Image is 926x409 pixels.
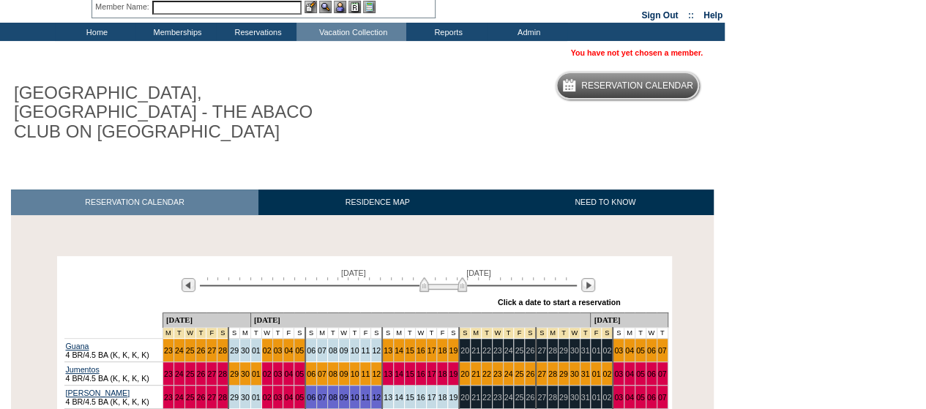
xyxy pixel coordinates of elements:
td: W [338,328,349,339]
a: 07 [658,346,667,355]
td: 20 [459,386,470,409]
a: 06 [647,393,656,402]
td: T [635,328,646,339]
td: 30 [569,339,580,362]
td: W [646,328,657,339]
td: 21 [471,386,482,409]
td: Thanksgiving 2026 [195,328,206,339]
a: 13 [384,393,392,402]
a: 27 [207,369,216,378]
td: Thanksgiving 2026 [173,328,184,339]
td: F [437,328,448,339]
td: 29 [558,386,569,409]
a: 01 [252,393,261,402]
a: 09 [340,346,348,355]
a: 04 [284,369,293,378]
a: 08 [329,369,337,378]
a: 05 [295,369,304,378]
td: S [305,328,316,339]
td: Admin [487,23,567,41]
a: 07 [658,369,667,378]
a: 25 [186,369,195,378]
span: [DATE] [466,269,491,277]
a: 21 [471,369,480,378]
img: Previous [182,278,195,292]
td: T [426,328,437,339]
td: [DATE] [163,313,250,328]
a: 02 [263,393,272,402]
a: NEED TO KNOW [496,190,714,215]
a: 28 [218,393,227,402]
td: 4 BR/4.5 BA (K, K, K, K) [64,339,163,362]
a: 29 [230,393,239,402]
a: 09 [340,393,348,402]
td: 26 [525,386,536,409]
a: 01 [252,346,261,355]
div: Member Name: [95,1,152,13]
td: T [327,328,338,339]
a: 24 [175,369,184,378]
td: Reports [406,23,487,41]
td: F [283,328,294,339]
a: 04 [625,369,634,378]
td: 28 [548,339,559,362]
a: 06 [647,369,656,378]
td: S [382,328,393,339]
a: 05 [636,369,645,378]
td: 26 [525,339,536,362]
a: 12 [372,369,381,378]
a: RESIDENCE MAP [258,190,497,215]
td: M [239,328,250,339]
a: 28 [218,369,227,378]
a: 06 [647,346,656,355]
img: b_edit.gif [305,1,317,13]
a: RESERVATION CALENDAR [11,190,258,215]
a: 08 [329,346,337,355]
a: 20 [460,369,469,378]
td: 30 [569,386,580,409]
a: 16 [417,346,425,355]
td: 31 [580,386,591,409]
img: View [319,1,332,13]
a: 26 [197,369,206,378]
td: New Year's 2026/2027 [548,328,559,339]
a: 11 [361,369,370,378]
a: 17 [427,369,436,378]
td: M [394,328,405,339]
a: 07 [318,393,326,402]
a: [PERSON_NAME] [66,389,130,397]
td: Christmas 2026 [481,328,492,339]
td: 4 BR/4.5 BA (K, K, K, K) [64,362,163,386]
a: 07 [318,369,326,378]
a: 03 [614,393,623,402]
td: New Year's 2026/2027 [602,328,613,339]
a: Jumentos [66,365,100,374]
a: 10 [351,369,359,378]
a: 14 [395,346,403,355]
td: Vacation Collection [296,23,406,41]
td: 22 [481,339,492,362]
a: 23 [164,393,173,402]
a: 16 [417,369,425,378]
a: 18 [438,393,447,402]
a: 24 [175,346,184,355]
td: W [261,328,272,339]
td: Thanksgiving 2026 [206,328,217,339]
a: 06 [307,346,315,355]
a: 15 [406,369,414,378]
a: 04 [625,393,634,402]
td: New Year's 2026/2027 [580,328,591,339]
a: 10 [351,346,359,355]
a: 24 [504,369,513,378]
td: M [317,328,328,339]
a: 19 [449,346,458,355]
td: Reservations [216,23,296,41]
div: Click a date to start a reservation [498,298,621,307]
td: Thanksgiving 2026 [163,328,173,339]
a: 13 [384,346,392,355]
td: [DATE] [591,313,668,328]
a: 05 [295,393,304,402]
a: Sign Out [641,10,678,20]
td: 27 [536,386,547,409]
a: 30 [241,393,250,402]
